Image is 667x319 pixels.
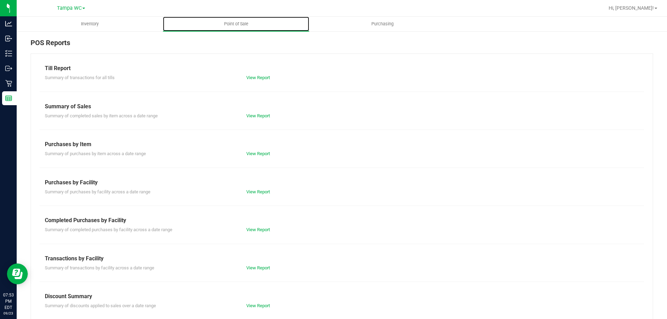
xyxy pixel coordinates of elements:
span: Tampa WC [57,5,82,11]
span: Inventory [72,21,108,27]
inline-svg: Inventory [5,50,12,57]
a: View Report [246,151,270,156]
p: 07:53 PM EDT [3,292,14,311]
a: View Report [246,227,270,232]
div: Discount Summary [45,292,639,301]
a: Point of Sale [163,17,309,31]
div: Transactions by Facility [45,254,639,263]
span: Summary of transactions for all tills [45,75,115,80]
span: Summary of purchases by facility across a date range [45,189,150,194]
span: Summary of purchases by item across a date range [45,151,146,156]
span: Summary of discounts applied to sales over a date range [45,303,156,308]
inline-svg: Analytics [5,20,12,27]
span: Hi, [PERSON_NAME]! [609,5,654,11]
div: Purchases by Item [45,140,639,149]
a: View Report [246,189,270,194]
p: 09/23 [3,311,14,316]
a: View Report [246,265,270,270]
div: Purchases by Facility [45,178,639,187]
a: View Report [246,75,270,80]
div: Completed Purchases by Facility [45,216,639,225]
span: Summary of transactions by facility across a date range [45,265,154,270]
inline-svg: Retail [5,80,12,87]
inline-svg: Reports [5,95,12,102]
span: Purchasing [362,21,403,27]
a: Inventory [17,17,163,31]
inline-svg: Outbound [5,65,12,72]
span: Summary of completed sales by item across a date range [45,113,158,118]
iframe: Resource center [7,263,28,284]
a: Purchasing [309,17,455,31]
span: Point of Sale [215,21,258,27]
a: View Report [246,303,270,308]
div: Summary of Sales [45,102,639,111]
a: View Report [246,113,270,118]
span: Summary of completed purchases by facility across a date range [45,227,172,232]
div: POS Reports [31,37,653,53]
inline-svg: Inbound [5,35,12,42]
div: Till Report [45,64,639,73]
